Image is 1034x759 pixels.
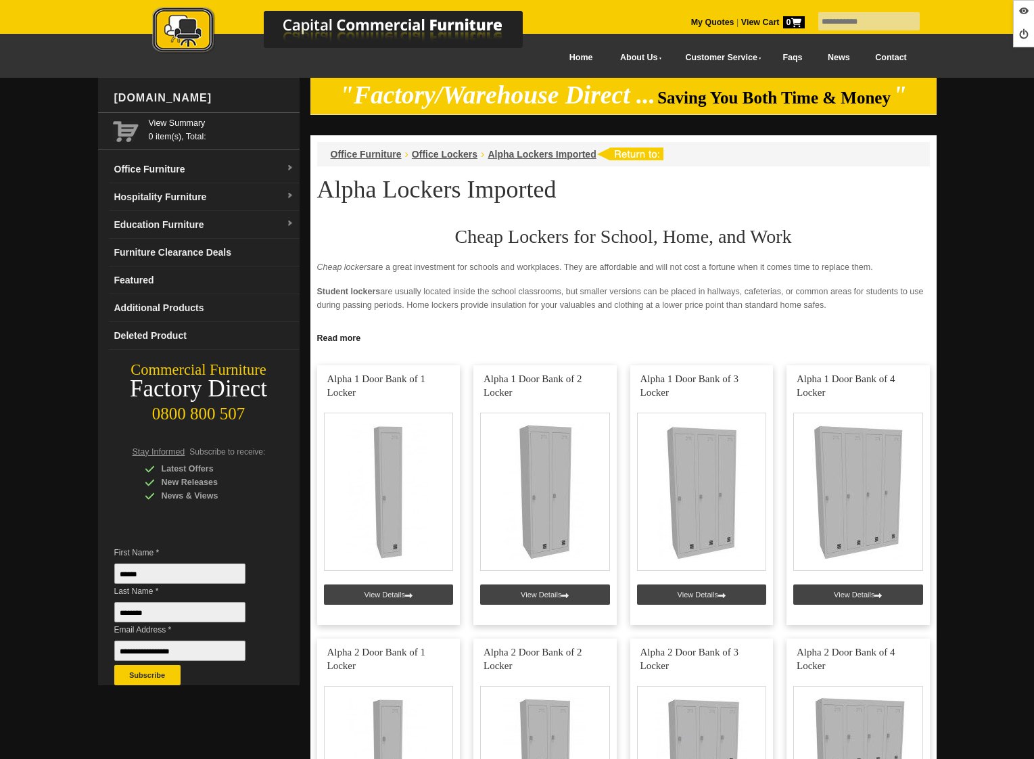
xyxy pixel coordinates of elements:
[488,149,596,160] a: Alpha Lockers Imported
[331,149,402,160] a: Office Furniture
[114,602,245,622] input: Last Name *
[109,322,300,350] a: Deleted Product
[98,379,300,398] div: Factory Direct
[605,43,670,73] a: About Us
[412,149,477,160] a: Office Lockers
[691,18,734,27] a: My Quotes
[149,116,294,141] span: 0 item(s), Total:
[189,447,265,457] span: Subscribe to receive:
[114,665,181,685] button: Subscribe
[862,43,919,73] a: Contact
[893,81,907,109] em: "
[109,78,300,118] div: [DOMAIN_NAME]
[109,267,300,294] a: Featured
[115,7,588,56] img: Capital Commercial Furniture Logo
[481,147,484,161] li: ›
[114,641,245,661] input: Email Address *
[657,89,891,107] span: Saving You Both Time & Money
[770,43,816,73] a: Faqs
[339,81,655,109] em: "Factory/Warehouse Direct ...
[109,294,300,322] a: Additional Products
[317,227,930,247] h2: Cheap Lockers for School, Home, and Work
[783,16,805,28] span: 0
[317,177,930,202] h1: Alpha Lockers Imported
[145,462,273,476] div: Latest Offers
[741,18,805,27] strong: View Cart
[98,361,300,379] div: Commercial Furniture
[145,476,273,489] div: New Releases
[114,563,245,584] input: First Name *
[286,192,294,200] img: dropdown
[815,43,862,73] a: News
[310,328,937,345] a: Click to read more
[109,239,300,267] a: Furniture Clearance Deals
[114,584,266,598] span: Last Name *
[738,18,804,27] a: View Cart0
[114,623,266,637] span: Email Address *
[115,7,588,60] a: Capital Commercial Furniture Logo
[286,164,294,172] img: dropdown
[670,43,770,73] a: Customer Service
[596,147,663,160] img: return to
[114,546,266,559] span: First Name *
[286,220,294,228] img: dropdown
[317,262,371,272] em: Cheap lockers
[109,211,300,239] a: Education Furnituredropdown
[405,147,408,161] li: ›
[317,323,930,350] p: provide a sense of security for the employees. Since no one can enter or touch the locker, it red...
[317,260,930,274] p: are a great investment for schools and workplaces. They are affordable and will not cost a fortun...
[317,285,930,312] p: are usually located inside the school classrooms, but smaller versions can be placed in hallways,...
[109,156,300,183] a: Office Furnituredropdown
[109,183,300,211] a: Hospitality Furnituredropdown
[145,489,273,503] div: News & Views
[149,116,294,130] a: View Summary
[98,398,300,423] div: 0800 800 507
[133,447,185,457] span: Stay Informed
[317,287,381,296] strong: Student lockers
